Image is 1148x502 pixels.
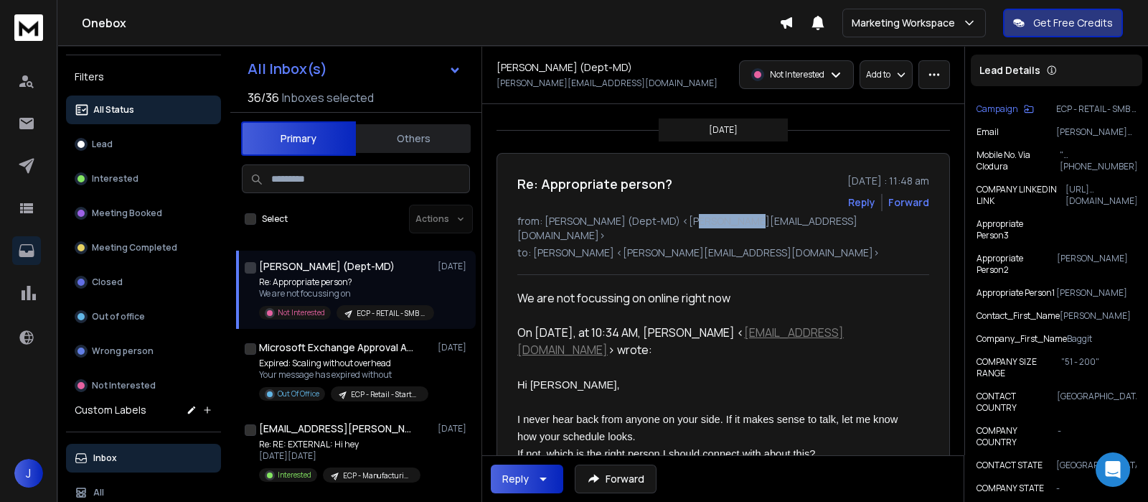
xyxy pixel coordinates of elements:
[93,452,117,464] p: Inbox
[92,276,123,288] p: Closed
[248,62,327,76] h1: All Inbox(s)
[1056,460,1137,471] p: [GEOGRAPHIC_DATA]
[517,174,672,194] h1: Re: Appropriate person?
[977,218,1057,241] p: Appropriate Person3
[517,214,929,243] p: from: [PERSON_NAME] (Dept-MD) <[PERSON_NAME][EMAIL_ADDRESS][DOMAIN_NAME]>
[14,14,43,41] img: logo
[92,139,113,150] p: Lead
[92,208,162,219] p: Meeting Booked
[75,403,146,417] h3: Custom Labels
[866,69,890,80] p: Add to
[259,439,420,450] p: Re: RE: EXTERNAL: Hi hey
[438,261,470,272] p: [DATE]
[977,483,1044,494] p: COMPANY STATE
[351,389,420,400] p: ECP - Retail - Startup | [PERSON_NAME]
[888,195,929,210] div: Forward
[262,213,288,225] label: Select
[770,69,824,80] p: Not Interested
[491,465,563,493] button: Reply
[977,126,999,138] p: Email
[1057,391,1137,414] p: [GEOGRAPHIC_DATA]
[977,425,1058,448] p: COMPANY COUNTRY
[438,342,470,353] p: [DATE]
[92,345,154,357] p: Wrong person
[66,268,221,297] button: Closed
[709,124,738,136] p: [DATE]
[852,16,961,30] p: Marketing Workspace
[343,470,412,481] p: ECP - Manufacturing - Enterprise | [PERSON_NAME]
[977,356,1061,379] p: COMPANY SIZE RANGE
[977,253,1057,276] p: Appropriate Person2
[259,422,417,436] h1: [EMAIL_ADDRESS][PERSON_NAME][DOMAIN_NAME]
[977,149,1060,172] p: Mobile No. Via Clodura
[93,104,134,116] p: All Status
[1003,9,1123,37] button: Get Free Credits
[1061,356,1137,379] p: "51 - 200"
[282,89,374,106] h3: Inboxes selected
[977,333,1067,345] p: Company_First_Name
[977,184,1065,207] p: COMPANY LINKEDIN LINK
[1060,149,1137,172] p: "[PHONE_NUMBER],[PHONE_NUMBER]"
[241,121,356,156] button: Primary
[517,324,918,358] div: On [DATE], at 10:34 AM, [PERSON_NAME] < > wrote:
[977,391,1057,414] p: CONTACT COUNTRY
[979,63,1040,78] p: Lead Details
[92,242,177,254] p: Meeting Completed
[66,233,221,262] button: Meeting Completed
[847,174,929,188] p: [DATE] : 11:48 am
[92,311,145,322] p: Out of office
[248,89,279,106] span: 36 / 36
[575,465,657,493] button: Forward
[977,287,1055,299] p: Appropriate Person1
[1060,310,1137,322] p: [PERSON_NAME]
[66,96,221,124] button: All Status
[1096,452,1130,487] div: Open Intercom Messenger
[1065,184,1137,207] p: [URL][DOMAIN_NAME]
[1058,425,1137,448] p: -
[1056,103,1137,115] p: ECP - RETAIL - SMB | [PERSON_NAME]
[977,103,1034,115] button: Campaign
[1056,483,1137,494] p: -
[92,380,156,391] p: Not Interested
[497,60,632,75] h1: [PERSON_NAME] (Dept-MD)
[259,358,428,369] p: Expired: Scaling without overhead
[1067,333,1137,345] p: Baggit
[66,444,221,473] button: Inbox
[517,246,929,260] p: to: [PERSON_NAME] <[PERSON_NAME][EMAIL_ADDRESS][DOMAIN_NAME]>
[66,67,221,87] h3: Filters
[66,164,221,193] button: Interested
[259,340,417,355] h1: Microsoft Exchange Approval Assistant
[848,195,875,210] button: Reply
[502,472,529,486] div: Reply
[66,371,221,400] button: Not Interested
[1056,287,1137,299] p: [PERSON_NAME]
[1057,253,1137,276] p: [PERSON_NAME]
[977,460,1043,471] p: CONTACT STATE
[259,450,420,462] p: [DATE][DATE]
[66,130,221,159] button: Lead
[278,307,325,318] p: Not Interested
[278,389,319,399] p: Out Of Office
[517,448,816,460] span: If not, which is the right person I should connect with about this?
[66,337,221,366] button: Wrong person
[438,423,470,434] p: [DATE]
[14,459,43,488] button: J
[259,288,431,299] p: We are not focussing on
[82,14,779,32] h1: Onebox
[977,310,1060,322] p: Contact_First_Name
[357,308,425,319] p: ECP - RETAIL - SMB | [PERSON_NAME]
[259,259,395,274] h1: [PERSON_NAME] (Dept-MD)
[278,470,311,480] p: Interested
[259,276,431,288] p: Re: Appropriate person?
[66,199,221,228] button: Meeting Booked
[259,369,428,381] p: Your message has expired without
[977,103,1018,115] p: Campaign
[517,414,900,442] span: I never hear back from anyone on your side. If it makes sense to talk, let me know how your sched...
[497,78,717,89] p: [PERSON_NAME][EMAIL_ADDRESS][DOMAIN_NAME]
[1056,126,1137,138] p: [PERSON_NAME][EMAIL_ADDRESS][DOMAIN_NAME]
[66,302,221,331] button: Out of office
[236,55,473,83] button: All Inbox(s)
